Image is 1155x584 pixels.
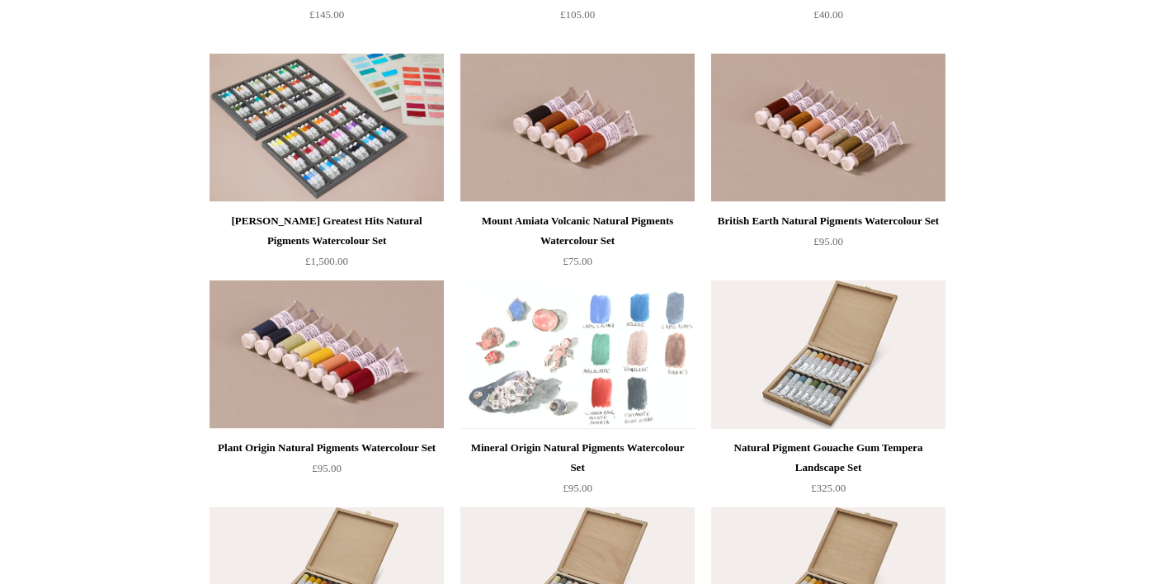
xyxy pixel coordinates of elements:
[460,54,695,202] a: Mount Amiata Volcanic Natural Pigments Watercolour Set Mount Amiata Volcanic Natural Pigments Wat...
[210,280,444,429] a: Plant Origin Natural Pigments Watercolour Set Plant Origin Natural Pigments Watercolour Set
[214,438,440,458] div: Plant Origin Natural Pigments Watercolour Set
[210,438,444,506] a: Plant Origin Natural Pigments Watercolour Set £95.00
[460,54,695,202] img: Mount Amiata Volcanic Natural Pigments Watercolour Set
[711,54,945,202] img: British Earth Natural Pigments Watercolour Set
[305,255,348,267] span: £1,500.00
[464,438,691,478] div: Mineral Origin Natural Pigments Watercolour Set
[210,211,444,279] a: [PERSON_NAME] Greatest Hits Natural Pigments Watercolour Set £1,500.00
[460,211,695,279] a: Mount Amiata Volcanic Natural Pigments Watercolour Set £75.00
[214,211,440,251] div: [PERSON_NAME] Greatest Hits Natural Pigments Watercolour Set
[711,54,945,202] a: British Earth Natural Pigments Watercolour Set British Earth Natural Pigments Watercolour Set
[464,211,691,251] div: Mount Amiata Volcanic Natural Pigments Watercolour Set
[460,280,695,429] a: Mineral Origin Natural Pigments Watercolour Set Mineral Origin Natural Pigments Watercolour Set
[813,235,843,247] span: £95.00
[210,280,444,429] img: Plant Origin Natural Pigments Watercolour Set
[563,255,592,267] span: £75.00
[715,438,941,478] div: Natural Pigment Gouache Gum Tempera Landscape Set
[460,280,695,429] img: Mineral Origin Natural Pigments Watercolour Set
[813,8,843,21] span: £40.00
[460,438,695,506] a: Mineral Origin Natural Pigments Watercolour Set £95.00
[560,8,595,21] span: £105.00
[312,462,342,474] span: £95.00
[711,211,945,279] a: British Earth Natural Pigments Watercolour Set £95.00
[715,211,941,231] div: British Earth Natural Pigments Watercolour Set
[210,54,444,202] img: Wallace Seymour Greatest Hits Natural Pigments Watercolour Set
[811,482,846,494] span: £325.00
[563,482,592,494] span: £95.00
[711,280,945,429] img: Natural Pigment Gouache Gum Tempera Landscape Set
[711,438,945,506] a: Natural Pigment Gouache Gum Tempera Landscape Set £325.00
[210,54,444,202] a: Wallace Seymour Greatest Hits Natural Pigments Watercolour Set Wallace Seymour Greatest Hits Natu...
[711,280,945,429] a: Natural Pigment Gouache Gum Tempera Landscape Set Natural Pigment Gouache Gum Tempera Landscape Set
[309,8,344,21] span: £145.00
